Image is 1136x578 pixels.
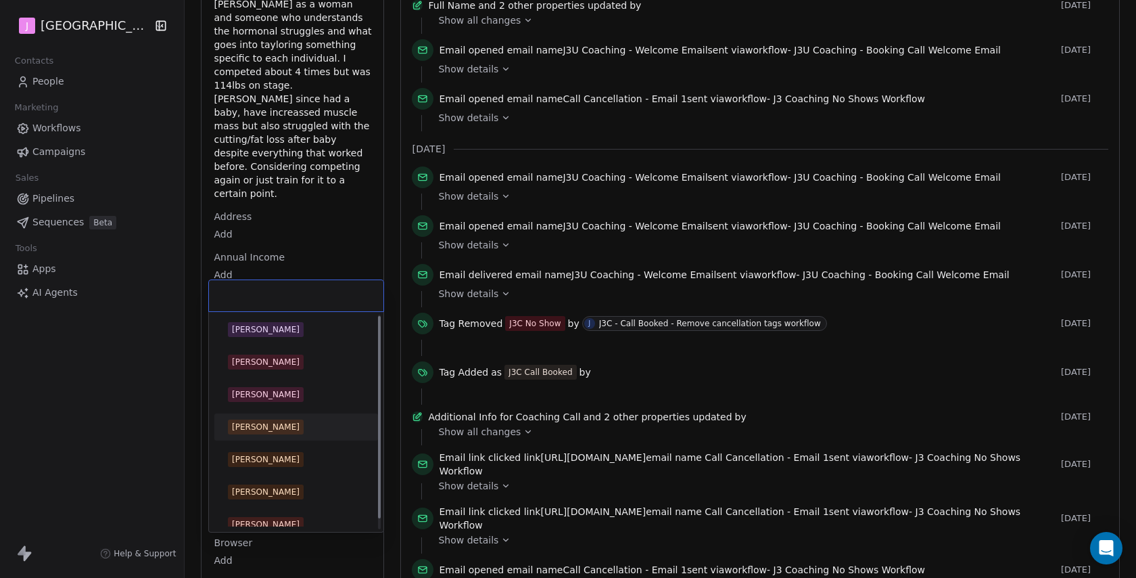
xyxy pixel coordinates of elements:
[232,421,300,433] div: [PERSON_NAME]
[214,316,378,538] div: Suggestions
[232,356,300,368] div: [PERSON_NAME]
[232,453,300,466] div: [PERSON_NAME]
[232,518,300,531] div: [PERSON_NAME]
[232,486,300,498] div: [PERSON_NAME]
[232,388,300,401] div: [PERSON_NAME]
[232,324,300,336] div: [PERSON_NAME]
